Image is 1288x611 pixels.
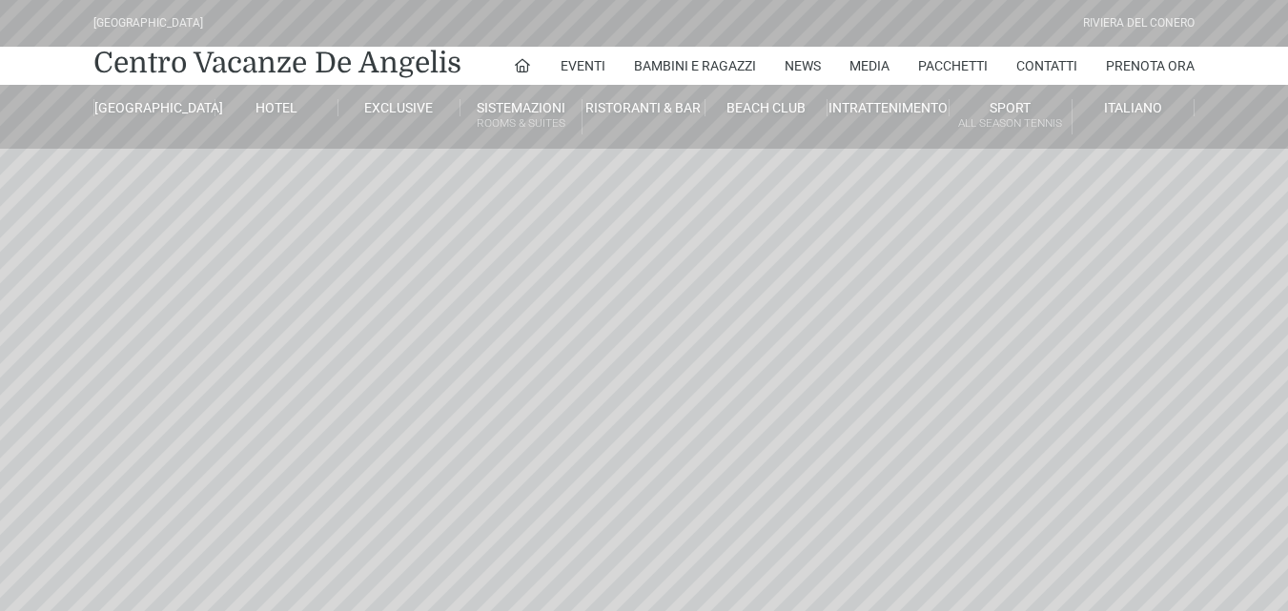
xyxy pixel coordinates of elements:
[950,114,1071,132] small: All Season Tennis
[93,44,461,82] a: Centro Vacanze De Angelis
[561,47,605,85] a: Eventi
[918,47,988,85] a: Pacchetti
[849,47,889,85] a: Media
[1073,99,1195,116] a: Italiano
[1104,100,1162,115] span: Italiano
[583,99,705,116] a: Ristoranti & Bar
[705,99,828,116] a: Beach Club
[950,99,1072,134] a: SportAll Season Tennis
[1106,47,1195,85] a: Prenota Ora
[1083,14,1195,32] div: Riviera Del Conero
[460,99,583,134] a: SistemazioniRooms & Suites
[93,14,203,32] div: [GEOGRAPHIC_DATA]
[93,99,215,116] a: [GEOGRAPHIC_DATA]
[634,47,756,85] a: Bambini e Ragazzi
[828,99,950,116] a: Intrattenimento
[215,99,337,116] a: Hotel
[460,114,582,132] small: Rooms & Suites
[1016,47,1077,85] a: Contatti
[338,99,460,116] a: Exclusive
[785,47,821,85] a: News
